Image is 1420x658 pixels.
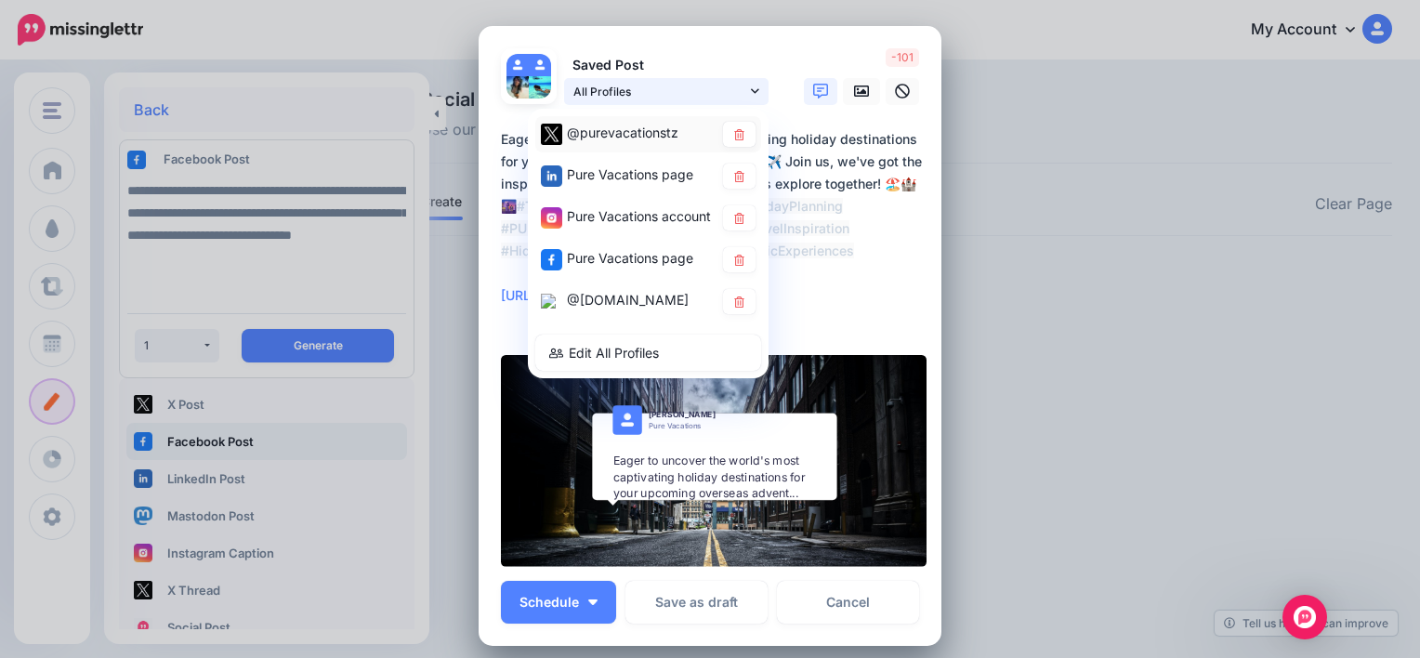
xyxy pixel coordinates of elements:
[613,453,814,501] div: Eager to uncover the world's most captivating holiday destinations for your upcoming overseas adv...
[541,294,556,309] img: bluesky-square.png
[541,164,562,186] img: linkedin-square.png
[506,54,529,76] img: user_default_image.png
[567,250,693,266] span: Pure Vacations page
[529,54,551,76] img: user_default_image.png
[567,292,689,308] span: @[DOMAIN_NAME]
[506,76,529,99] img: 356244968_765863905540946_8296864197697887828_n-bsa149533.jpg
[541,123,562,144] img: twitter-square.png
[588,599,598,605] img: arrow-down-white.png
[501,581,616,624] button: Schedule
[573,82,746,101] span: All Profiles
[501,128,928,307] div: Eager to uncover the world's most captivating holiday destinations for your upcoming overseas adv...
[649,407,716,423] span: [PERSON_NAME]
[519,596,579,609] span: Schedule
[564,78,769,105] a: All Profiles
[529,76,551,99] img: 65307149_513108102562212_2367582558503305216_n-bsa100037.jpg
[649,418,701,434] span: Pure Vacations
[567,166,693,182] span: Pure Vacations page
[1282,595,1327,639] div: Open Intercom Messenger
[567,208,711,224] span: Pure Vacations account
[567,125,678,140] span: @purevacationstz
[541,206,562,228] img: instagram-square.png
[886,48,919,67] span: -101
[777,581,919,624] a: Cancel
[564,55,769,76] p: Saved Post
[535,335,761,371] a: Edit All Profiles
[541,248,562,270] img: facebook-square.png
[625,581,768,624] button: Save as draft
